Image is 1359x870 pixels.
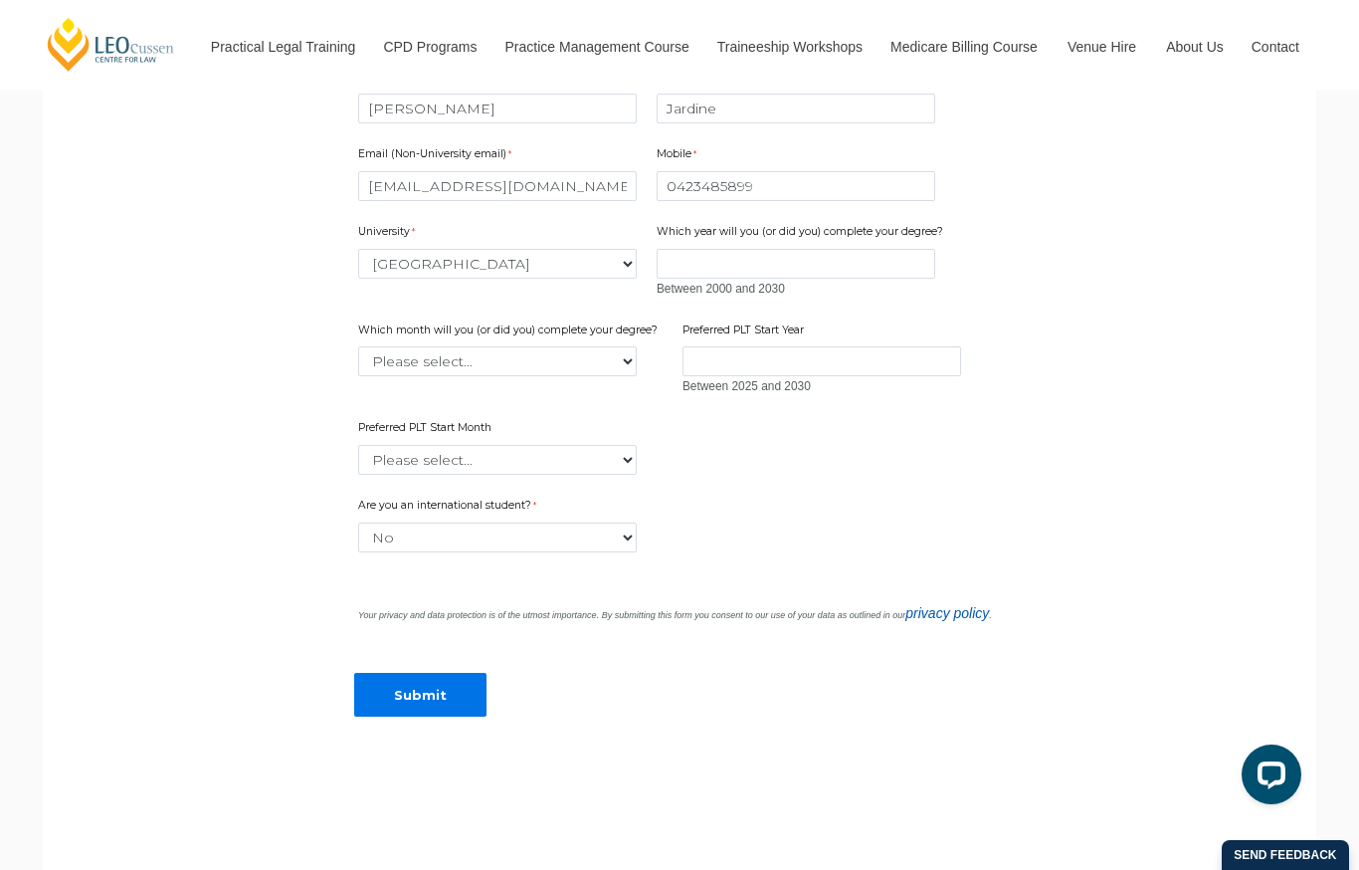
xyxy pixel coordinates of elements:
[358,94,637,123] input: First Name
[657,171,935,201] input: Mobile
[358,323,663,342] label: Which month will you (or did you) complete your degree?
[657,94,935,123] input: Surname
[358,346,637,376] select: Which month will you (or did you) complete your degree?
[358,249,637,279] select: University
[682,346,961,376] input: Preferred PLT Start Year
[45,16,177,73] a: [PERSON_NAME] Centre for Law
[368,4,489,90] a: CPD Programs
[1226,737,1309,820] iframe: LiveChat chat widget
[358,610,992,620] i: Your privacy and data protection is of the utmost importance. By submitting this form you consent...
[358,171,637,201] input: Email (Non-University email)
[875,4,1053,90] a: Medicare Billing Course
[905,605,989,621] a: privacy policy
[196,4,369,90] a: Practical Legal Training
[1151,4,1237,90] a: About Us
[358,146,516,166] label: Email (Non-University email)
[1053,4,1151,90] a: Venue Hire
[657,224,948,244] label: Which year will you (or did you) complete your degree?
[490,4,702,90] a: Practice Management Course
[358,224,420,244] label: University
[682,379,811,393] span: Between 2025 and 2030
[657,249,935,279] input: Which year will you (or did you) complete your degree?
[702,4,875,90] a: Traineeship Workshops
[358,498,557,518] label: Are you an international student?
[358,420,496,440] label: Preferred PLT Start Month
[682,323,809,342] label: Preferred PLT Start Year
[657,146,701,166] label: Mobile
[657,282,785,296] span: Between 2000 and 2030
[358,445,637,475] select: Preferred PLT Start Month
[358,523,637,552] select: Are you an international student?
[1237,4,1314,90] a: Contact
[354,673,486,718] input: Submit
